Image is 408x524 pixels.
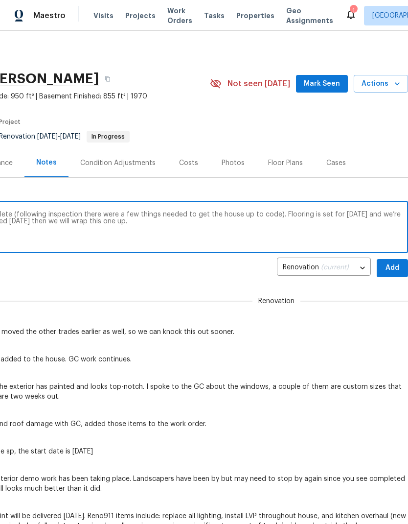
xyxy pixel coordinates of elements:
[167,6,192,25] span: Work Orders
[222,158,245,168] div: Photos
[80,158,156,168] div: Condition Adjustments
[227,79,290,89] span: Not seen [DATE]
[236,11,274,21] span: Properties
[304,78,340,90] span: Mark Seen
[326,158,346,168] div: Cases
[93,11,113,21] span: Visits
[33,11,66,21] span: Maestro
[354,75,408,93] button: Actions
[362,78,400,90] span: Actions
[99,70,116,88] button: Copy Address
[179,158,198,168] div: Costs
[268,158,303,168] div: Floor Plans
[277,256,371,280] div: Renovation (current)
[37,133,58,140] span: [DATE]
[286,6,333,25] span: Geo Assignments
[37,133,81,140] span: -
[296,75,348,93] button: Mark Seen
[385,262,400,274] span: Add
[321,264,349,271] span: (current)
[252,296,300,306] span: Renovation
[204,12,225,19] span: Tasks
[377,259,408,277] button: Add
[60,133,81,140] span: [DATE]
[88,134,129,140] span: In Progress
[350,6,357,16] div: 1
[125,11,156,21] span: Projects
[36,158,57,167] div: Notes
